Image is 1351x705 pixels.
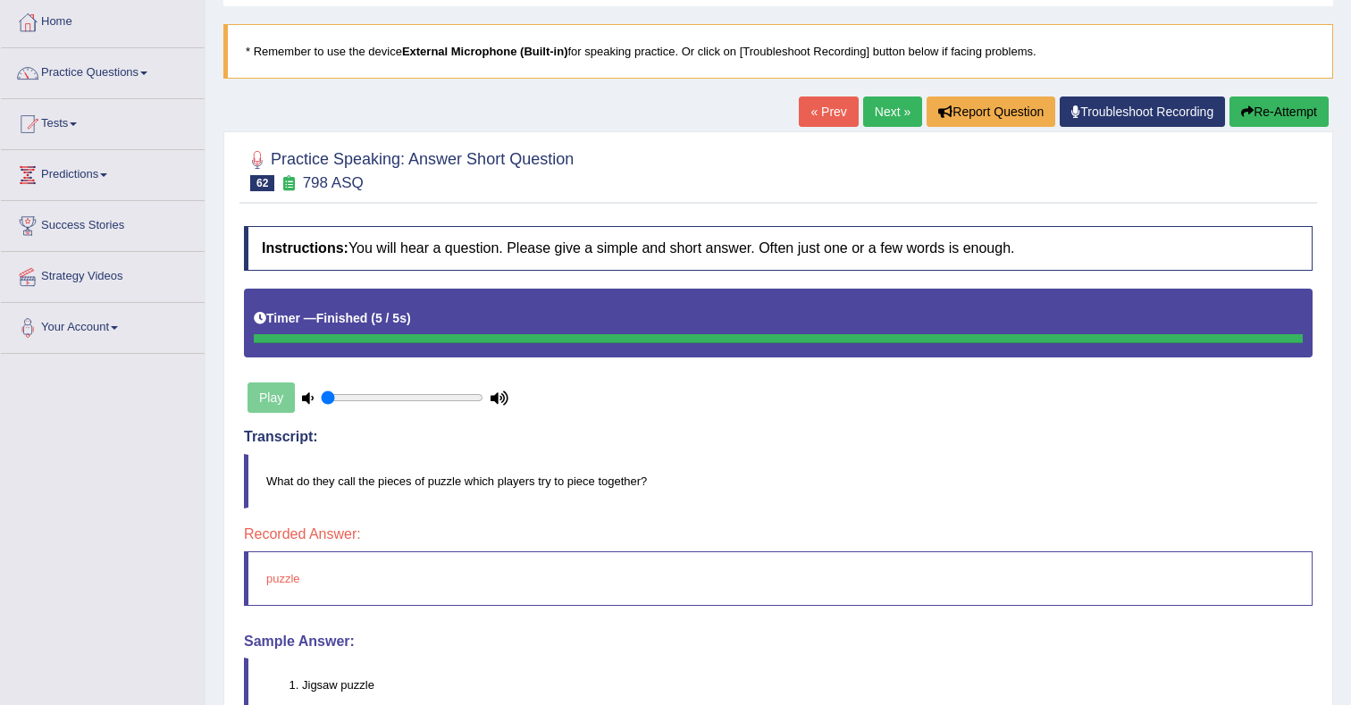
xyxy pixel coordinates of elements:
[303,174,364,191] small: 798 ASQ
[244,551,1313,606] blockquote: puzzle
[279,175,298,192] small: Exam occurring question
[316,311,368,325] b: Finished
[244,526,1313,542] h4: Recorded Answer:
[244,147,574,191] h2: Practice Speaking: Answer Short Question
[1,201,205,246] a: Success Stories
[1,252,205,297] a: Strategy Videos
[1,303,205,348] a: Your Account
[1060,97,1225,127] a: Troubleshoot Recording
[1,48,205,93] a: Practice Questions
[863,97,922,127] a: Next »
[223,24,1333,79] blockquote: * Remember to use the device for speaking practice. Or click on [Troubleshoot Recording] button b...
[250,175,274,191] span: 62
[1,99,205,144] a: Tests
[402,45,568,58] b: External Microphone (Built-in)
[371,311,375,325] b: (
[1,150,205,195] a: Predictions
[407,311,411,325] b: )
[244,429,1313,445] h4: Transcript:
[244,634,1313,650] h4: Sample Answer:
[302,676,1312,693] li: Jigsaw puzzle
[262,240,348,256] b: Instructions:
[254,312,411,325] h5: Timer —
[375,311,407,325] b: 5 / 5s
[927,97,1055,127] button: Report Question
[1229,97,1329,127] button: Re-Attempt
[799,97,858,127] a: « Prev
[244,454,1313,508] blockquote: What do they call the pieces of puzzle which players try to piece together?
[244,226,1313,271] h4: You will hear a question. Please give a simple and short answer. Often just one or a few words is...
